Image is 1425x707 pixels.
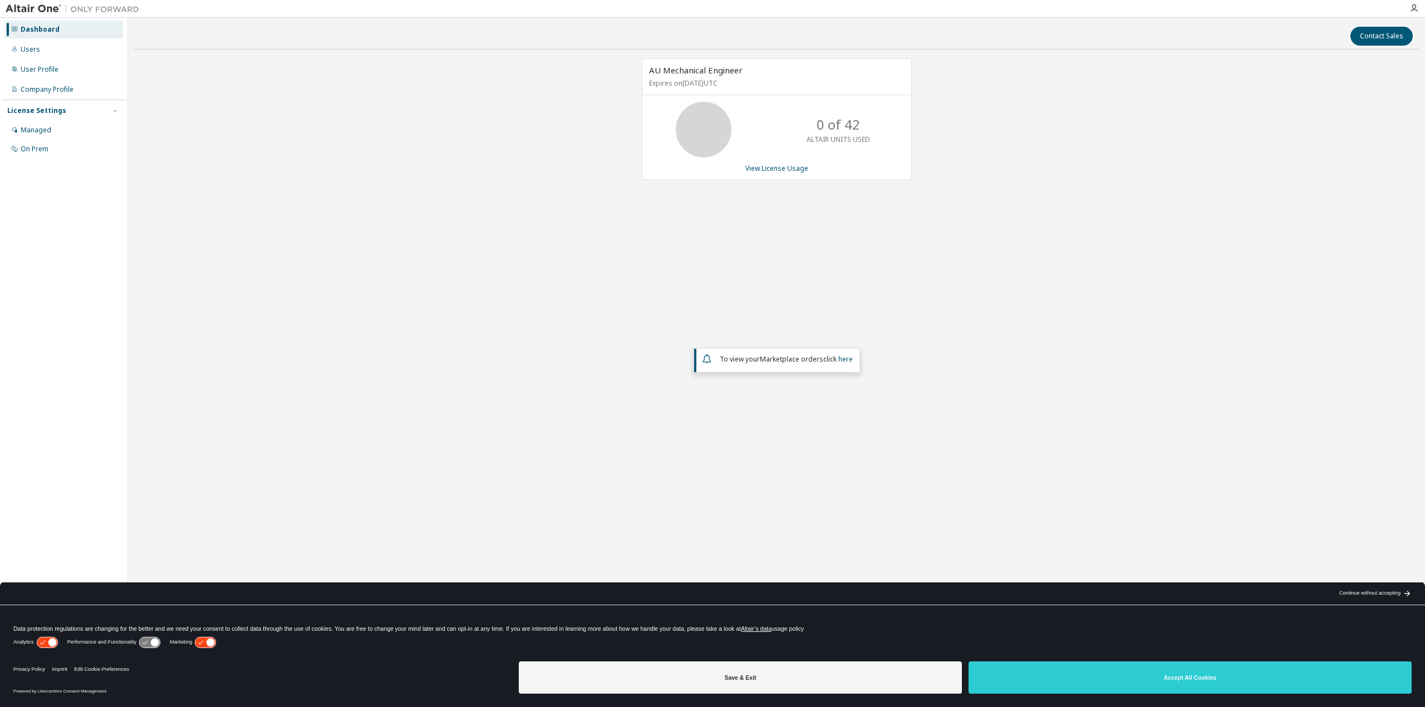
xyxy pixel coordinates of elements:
div: Users [21,45,40,54]
img: Altair One [6,3,145,14]
p: 0 of 42 [817,115,860,134]
p: Expires on [DATE] UTC [649,78,902,88]
a: here [838,354,853,364]
div: User Profile [21,65,58,74]
p: ALTAIR UNITS USED [807,135,870,144]
div: On Prem [21,145,48,154]
div: License Settings [7,106,66,115]
button: Contact Sales [1350,27,1413,46]
div: Managed [21,126,51,135]
a: View License Usage [745,164,808,173]
div: Dashboard [21,25,60,34]
span: To view your click [720,354,853,364]
span: AU Mechanical Engineer [649,65,743,76]
div: Company Profile [21,85,73,94]
em: Marketplace orders [760,354,823,364]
